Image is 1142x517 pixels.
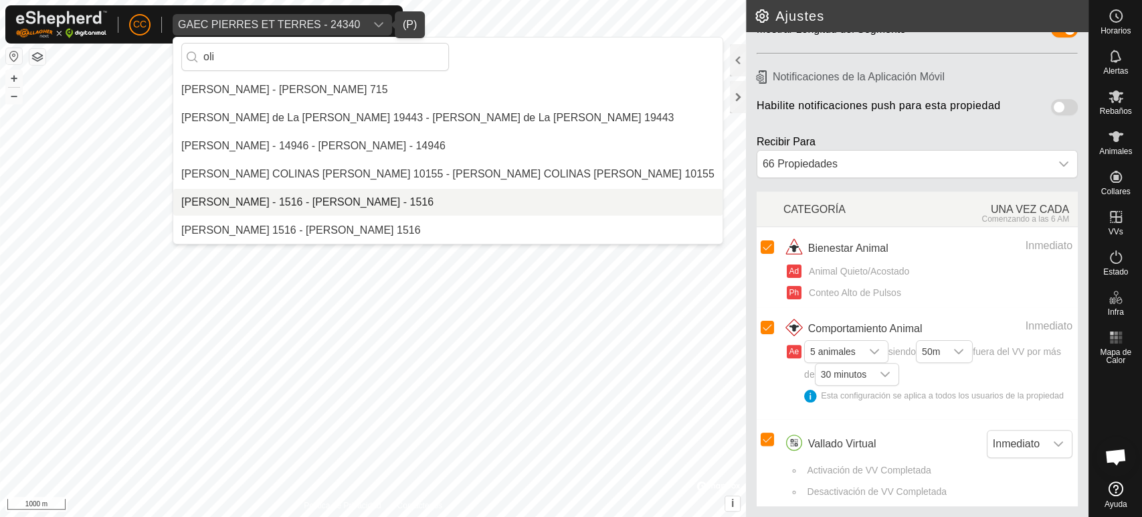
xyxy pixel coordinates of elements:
[987,431,1045,457] span: Inmediato
[945,341,972,362] div: dropdown trigger
[181,43,449,71] input: Buscar por región, país, empresa o propiedad
[181,138,446,154] div: [PERSON_NAME] - 14946 - [PERSON_NAME] - 14946
[931,214,1069,224] div: Comenzando a las 6 AM
[173,133,723,159] li: Mario Gomez Bertolin - 14946
[1099,107,1131,115] span: Rebaños
[804,286,901,300] span: Conteo Alto de Pulsos
[808,436,876,452] span: Vallado Virtual
[783,318,805,340] img: icono de comportamiento animal
[6,70,22,86] button: +
[931,194,1078,224] div: UNA VEZ CADA
[1092,348,1139,364] span: Mapa de Calor
[861,341,888,362] div: dropdown trigger
[952,238,1072,254] div: Inmediato
[754,8,1088,24] h2: Ajustes
[783,238,805,259] img: icono de bienestar animal
[783,194,931,224] div: CATEGORÍA
[805,341,861,362] span: 5 animales
[952,318,1072,334] div: Inmediato
[304,500,381,512] a: Política de Privacidad
[173,48,723,244] ul: Option List
[181,194,434,210] div: [PERSON_NAME] - 1516 - [PERSON_NAME] - 1516
[757,136,816,147] label: Recibir Para
[1103,67,1128,75] span: Alertas
[804,346,1072,402] span: siendo fuera del VV por más de
[783,433,805,455] img: icono de vallados cirtuales
[803,485,947,499] span: Desactivación de VV Completada
[16,11,107,38] img: Logo Gallagher
[173,161,723,188] li: MIRIAM COLINAS DUARTE 10155
[29,49,45,65] button: Capas del Mapa
[804,390,1072,402] div: Esta configuración se aplica a todos los usuarios de la propiedad
[173,14,365,35] span: GAEC PIERRES ET TERRES - 24340
[804,265,909,279] span: Animal Quieto/Acostado
[751,65,1083,88] h6: Notificaciones de la Aplicación Móvil
[173,189,723,216] li: Oliver Castedo Vega - 1516
[757,21,906,42] div: Mostrar Longitud del Segmento
[1105,500,1127,508] span: Ayuda
[1089,476,1142,514] a: Ayuda
[1101,27,1131,35] span: Horarios
[365,14,392,35] div: dropdown trigger
[808,321,923,337] span: Comportamiento Animal
[787,265,801,278] button: Ad
[6,88,22,104] button: –
[725,496,740,511] button: i
[1103,268,1128,276] span: Estado
[173,104,723,131] li: Jose Manuel Olivera de La Vega 19443
[787,345,801,358] button: Ae
[803,463,931,477] span: Activación de VV Completada
[1107,308,1123,316] span: Infra
[397,500,442,512] a: Contáctenos
[181,166,715,182] div: [PERSON_NAME] COLINAS [PERSON_NAME] 10155 - [PERSON_NAME] COLINAS [PERSON_NAME] 10155
[1101,188,1130,196] span: Collares
[181,222,420,238] div: [PERSON_NAME] 1516 - [PERSON_NAME] 1516
[917,341,945,362] span: 50m
[6,48,22,64] button: Restablecer Mapa
[181,110,674,126] div: [PERSON_NAME] de La [PERSON_NAME] 19443 - [PERSON_NAME] de La [PERSON_NAME] 19443
[133,17,147,31] span: CC
[872,364,898,385] div: dropdown trigger
[173,217,723,244] li: Oliver Castedo Vega 1516
[178,19,360,30] div: GAEC PIERRES ET TERRES - 24340
[1096,437,1136,477] div: Open chat
[1099,147,1132,155] span: Animales
[757,99,1001,120] span: Habilite notificaciones push para esta propiedad
[181,82,388,98] div: [PERSON_NAME] - [PERSON_NAME] 715
[787,286,801,299] button: Ph
[757,151,1050,177] div: 66 Propiedades
[173,76,723,103] li: Ignacio Olivar 715
[731,498,734,509] span: i
[1045,431,1072,457] div: dropdown trigger
[1108,228,1123,236] span: VVs
[816,364,872,385] span: 30 minutos
[808,240,888,256] span: Bienestar Animal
